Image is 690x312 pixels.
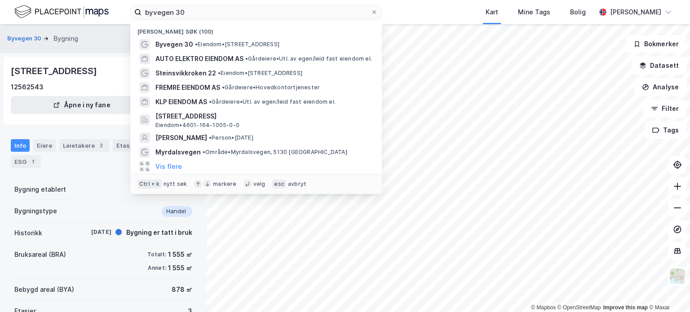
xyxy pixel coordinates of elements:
button: Tags [645,121,686,139]
div: 2 [97,141,106,150]
div: avbryt [288,180,306,188]
div: 1 [28,157,37,166]
div: ESG [11,155,41,168]
span: KLP EIENDOM AS [155,97,207,107]
span: Gårdeiere • Utl. av egen/leid fast eiendom el. [245,55,372,62]
div: Totalt: [147,251,166,258]
div: Bruksareal (BRA) [14,249,66,260]
span: • [245,55,248,62]
div: Kart [486,7,498,18]
div: Info [11,139,30,152]
span: Byvegen 30 [155,39,193,50]
span: Steinsvikkroken 22 [155,68,216,79]
iframe: Chat Widget [645,269,690,312]
img: Z [669,268,686,285]
div: [PERSON_NAME] søk (100) [130,21,382,37]
div: 1 555 ㎡ [168,249,192,260]
span: • [222,84,225,91]
span: Eiendom • [STREET_ADDRESS] [218,70,302,77]
div: velg [253,180,265,188]
div: Bebygd areal (BYA) [14,284,74,295]
span: FREMRE EIENDOM AS [155,82,220,93]
div: Annet: [148,264,166,272]
div: Bolig [570,7,586,18]
div: Bygning [53,33,78,44]
div: Bygningstype [14,206,57,216]
span: • [209,134,212,141]
span: • [218,70,221,76]
div: [STREET_ADDRESS] [11,64,99,78]
span: Eiendom • 4601-164-1005-0-0 [155,122,239,129]
button: Byvegen 30 [7,34,43,43]
button: Bokmerker [626,35,686,53]
div: [DATE] [75,228,111,236]
div: Kontrollprogram for chat [645,269,690,312]
span: Person • [DATE] [209,134,253,141]
span: Område • Myrdalsvegen, 5130 [GEOGRAPHIC_DATA] [203,149,347,156]
a: Improve this map [603,304,648,311]
span: [STREET_ADDRESS] [155,111,371,122]
div: esc [272,180,286,189]
span: Gårdeiere • Utl. av egen/leid fast eiendom el. [209,98,336,105]
button: Filter [643,100,686,118]
span: Gårdeiere • Hovedkontortjenester [222,84,320,91]
button: Datasett [632,57,686,75]
div: Bygning etablert [14,184,66,195]
span: [PERSON_NAME] [155,132,207,143]
span: • [195,41,198,48]
div: Ctrl + k [137,180,162,189]
div: 12562543 [11,82,44,92]
div: Bygning er tatt i bruk [126,227,192,238]
input: Søk på adresse, matrikkel, gårdeiere, leietakere eller personer [142,5,371,19]
button: Vis flere [155,161,182,172]
div: 878 ㎡ [172,284,192,295]
div: Mine Tags [518,7,550,18]
div: nytt søk [164,180,187,188]
a: Mapbox [531,304,556,311]
div: Etasjer og enheter [116,141,172,149]
button: Analyse [634,78,686,96]
a: OpenStreetMap [557,304,601,311]
div: [PERSON_NAME] [610,7,661,18]
button: Åpne i ny fane [11,96,153,114]
span: Myrdalsvegen [155,147,201,158]
span: Eiendom • [STREET_ADDRESS] [195,41,279,48]
div: Eiere [33,139,56,152]
div: markere [213,180,236,188]
span: AUTO ELEKTRO EIENDOM AS [155,53,243,64]
span: • [209,98,212,105]
div: Historikk [14,228,42,238]
div: 1 555 ㎡ [168,263,192,273]
img: logo.f888ab2527a4732fd821a326f86c7f29.svg [14,4,109,20]
span: • [203,149,205,155]
div: Leietakere [59,139,109,152]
